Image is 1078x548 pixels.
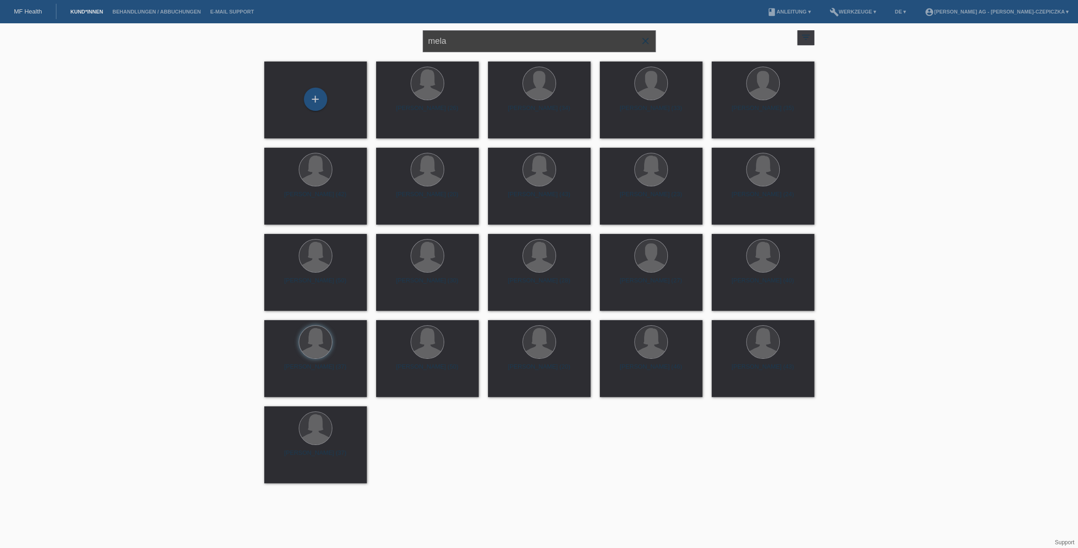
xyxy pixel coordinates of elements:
[890,9,911,14] a: DE ▾
[607,104,695,119] div: [PERSON_NAME] (33)
[495,191,583,205] div: [PERSON_NAME] (43)
[384,277,471,292] div: [PERSON_NAME] (30)
[304,91,327,107] div: Kund*in hinzufügen
[384,104,471,119] div: [PERSON_NAME] (26)
[719,363,807,378] div: [PERSON_NAME] (43)
[607,363,695,378] div: [PERSON_NAME] (46)
[272,363,359,378] div: [PERSON_NAME] (37)
[607,191,695,205] div: [PERSON_NAME] (23)
[272,277,359,292] div: [PERSON_NAME] (50)
[495,104,583,119] div: [PERSON_NAME] (34)
[384,363,471,378] div: [PERSON_NAME] (50)
[801,32,811,42] i: filter_list
[272,449,359,464] div: [PERSON_NAME] (37)
[607,277,695,292] div: [PERSON_NAME] (27)
[495,277,583,292] div: [PERSON_NAME] (28)
[824,9,881,14] a: buildWerkzeuge ▾
[206,9,259,14] a: E-Mail Support
[14,8,42,15] a: MF Health
[423,30,656,52] input: Suche...
[829,7,838,17] i: build
[719,277,807,292] div: [PERSON_NAME] (40)
[767,7,776,17] i: book
[719,191,807,205] div: [PERSON_NAME] (24)
[272,191,359,205] div: [PERSON_NAME] (42)
[108,9,206,14] a: Behandlungen / Abbuchungen
[719,104,807,119] div: [PERSON_NAME] (35)
[1055,539,1074,546] a: Support
[925,7,934,17] i: account_circle
[640,35,651,47] i: close
[384,191,471,205] div: [PERSON_NAME] (20)
[495,363,583,378] div: [PERSON_NAME] (20)
[66,9,108,14] a: Kund*innen
[762,9,815,14] a: bookAnleitung ▾
[920,9,1073,14] a: account_circle[PERSON_NAME] AG - [PERSON_NAME]-Czepiczka ▾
